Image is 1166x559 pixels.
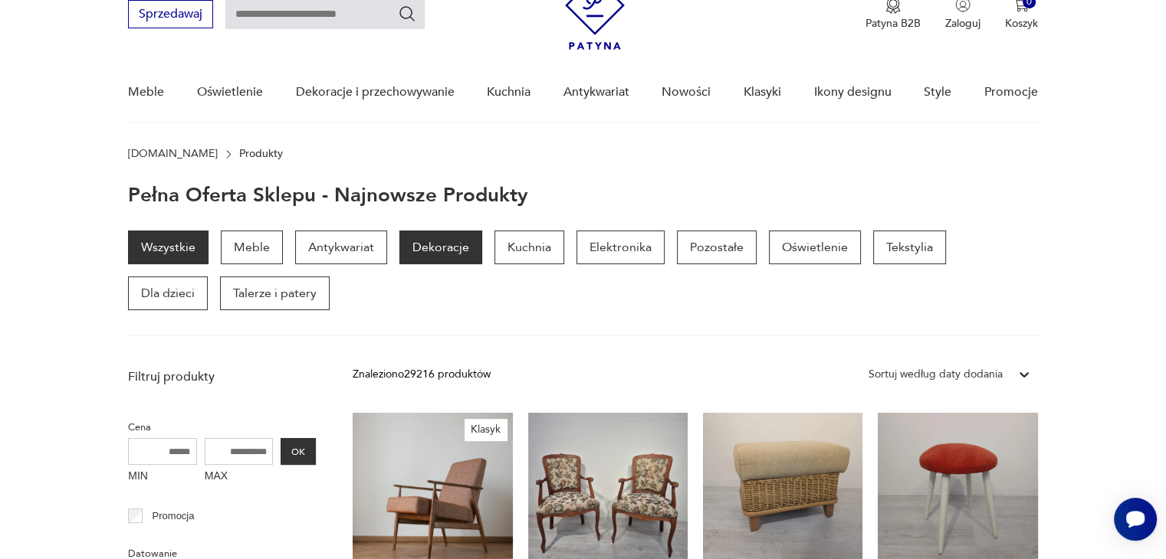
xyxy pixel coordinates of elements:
p: Produkty [239,148,283,160]
button: Szukaj [398,5,416,23]
a: Klasyki [744,63,781,122]
label: MIN [128,465,197,489]
p: Zaloguj [945,16,980,31]
p: Patyna B2B [865,16,921,31]
a: Sprzedawaj [128,10,213,21]
a: Meble [221,230,283,264]
div: Sortuj według daty dodania [869,366,1003,383]
a: Style [924,63,951,122]
a: Oświetlenie [769,230,861,264]
a: Kuchnia [494,230,564,264]
a: Elektronika [576,230,665,264]
p: Filtruj produkty [128,368,316,385]
a: Promocje [984,63,1038,122]
a: Tekstylia [873,230,946,264]
p: Cena [128,419,316,436]
div: Znaleziono 29216 produktów [353,366,491,383]
button: OK [281,438,316,465]
a: Talerze i patery [220,276,330,310]
a: Meble [128,63,164,122]
a: Wszystkie [128,230,209,264]
a: Pozostałe [677,230,757,264]
a: Dekoracje i przechowywanie [295,63,454,122]
a: Nowości [662,63,711,122]
p: Promocja [153,508,195,525]
label: MAX [205,465,274,489]
a: Antykwariat [295,230,387,264]
h1: Pełna oferta sklepu - najnowsze produkty [128,185,528,206]
a: Ikony designu [813,63,891,122]
a: Oświetlenie [197,63,263,122]
a: Kuchnia [487,63,530,122]
a: Antykwariat [563,63,629,122]
a: Dla dzieci [128,276,208,310]
p: Koszyk [1005,16,1038,31]
iframe: Smartsupp widget button [1114,498,1157,541]
a: [DOMAIN_NAME] [128,148,218,160]
a: Dekoracje [399,230,482,264]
